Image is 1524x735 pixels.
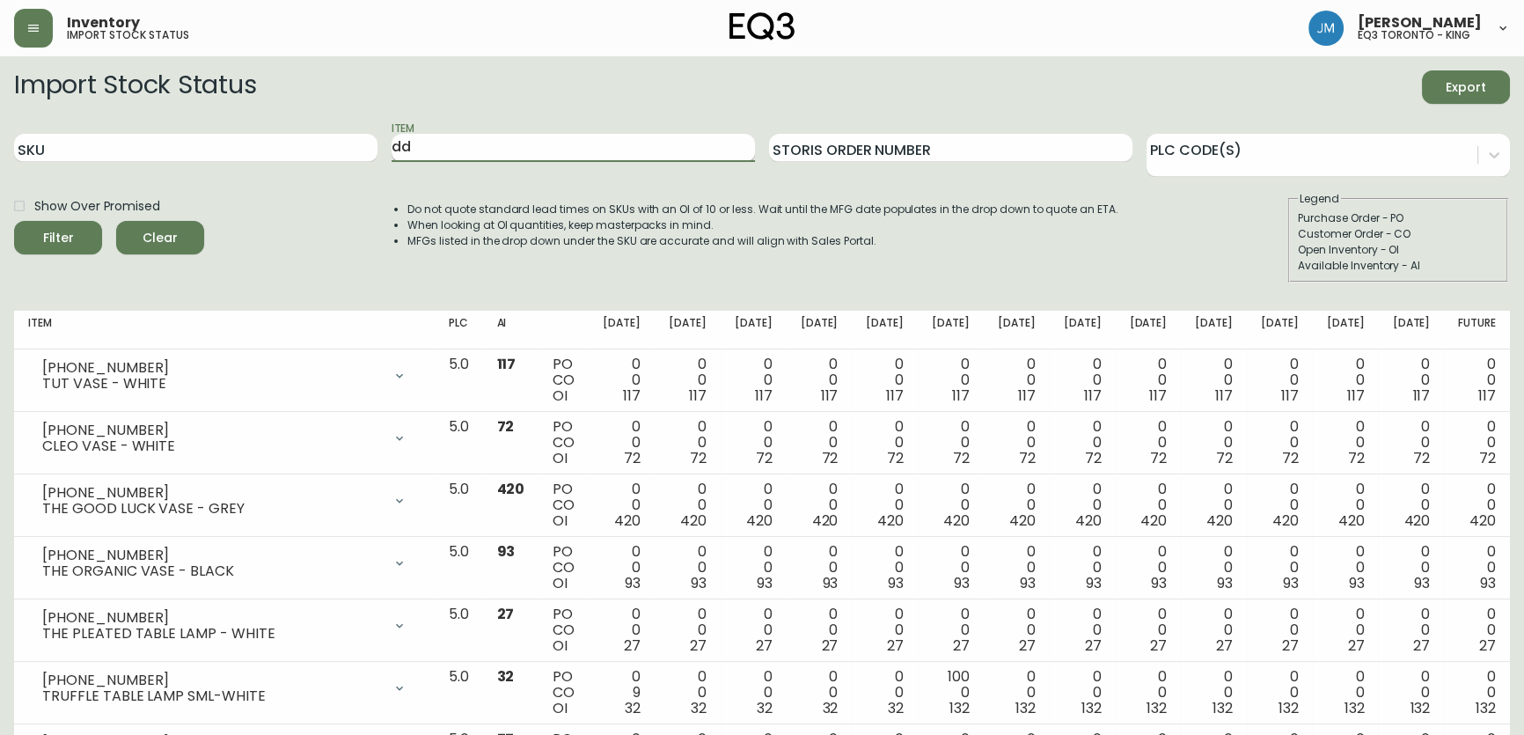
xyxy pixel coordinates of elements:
div: 0 0 [866,606,904,654]
th: [DATE] [1378,311,1444,349]
div: [PHONE_NUMBER]THE PLEATED TABLE LAMP - WHITE [28,606,421,645]
div: 0 0 [932,481,970,529]
span: 72 [756,448,773,468]
span: 72 [1413,448,1430,468]
div: 0 0 [1327,481,1365,529]
span: 93 [1217,573,1233,593]
span: 72 [1282,448,1299,468]
div: 0 0 [932,419,970,467]
div: 0 0 [735,606,773,654]
div: 0 0 [932,606,970,654]
span: 72 [1084,448,1101,468]
div: 0 0 [866,669,904,717]
div: 0 0 [866,419,904,467]
span: 132 [1476,698,1496,718]
span: 27 [887,636,904,656]
td: 5.0 [435,662,483,724]
div: [PHONE_NUMBER] [42,673,382,688]
span: 132 [1279,698,1299,718]
div: PO CO [553,419,575,467]
span: 32 [625,698,641,718]
span: 27 [1348,636,1365,656]
div: 0 0 [1261,419,1299,467]
div: 0 0 [1327,356,1365,404]
span: 72 [496,416,514,437]
span: 420 [1140,511,1167,531]
div: [PHONE_NUMBER] [42,360,382,376]
div: [PHONE_NUMBER] [42,423,382,438]
span: OI [553,448,568,468]
div: 0 0 [866,356,904,404]
span: 72 [887,448,904,468]
div: PO CO [553,481,575,529]
div: 0 0 [669,669,707,717]
th: [DATE] [984,311,1050,349]
span: 93 [496,541,515,562]
th: [DATE] [589,311,655,349]
span: 117 [1084,386,1102,406]
span: 72 [1348,448,1365,468]
div: 0 0 [801,481,839,529]
div: 0 0 [669,544,707,592]
span: 420 [1469,511,1496,531]
div: 0 0 [669,606,707,654]
span: 420 [680,511,707,531]
div: PO CO [553,606,575,654]
div: Open Inventory - OI [1298,242,1498,258]
div: 0 0 [1129,669,1167,717]
div: 0 0 [735,481,773,529]
div: 100 0 [932,669,970,717]
span: OI [553,636,568,656]
div: 0 0 [1392,544,1430,592]
div: 0 0 [1261,606,1299,654]
th: [DATE] [1050,311,1116,349]
div: 0 0 [998,544,1036,592]
th: [DATE] [1247,311,1313,349]
td: 5.0 [435,537,483,599]
div: 0 0 [1261,544,1299,592]
div: THE PLEATED TABLE LAMP - WHITE [42,626,382,642]
div: 0 0 [735,356,773,404]
span: 93 [1349,573,1365,593]
td: 5.0 [435,412,483,474]
div: 0 0 [1064,356,1102,404]
th: Item [14,311,435,349]
span: 27 [1019,636,1036,656]
div: 0 0 [1261,481,1299,529]
span: 93 [1283,573,1299,593]
span: 27 [1413,636,1430,656]
legend: Legend [1298,191,1341,207]
span: 27 [1150,636,1167,656]
div: 0 0 [801,669,839,717]
span: 117 [623,386,641,406]
span: 72 [1150,448,1167,468]
span: 117 [689,386,707,406]
div: 0 0 [1129,606,1167,654]
span: 27 [690,636,707,656]
div: 0 0 [801,419,839,467]
div: [PHONE_NUMBER]CLEO VASE - WHITE [28,419,421,458]
span: 420 [614,511,641,531]
div: 0 0 [1129,481,1167,529]
span: 132 [1344,698,1365,718]
span: 420 [746,511,773,531]
div: 0 0 [1392,356,1430,404]
span: OI [553,573,568,593]
div: [PHONE_NUMBER] [42,485,382,501]
span: 72 [1479,448,1496,468]
div: 0 0 [1458,544,1496,592]
span: OI [553,698,568,718]
div: 0 0 [1195,544,1233,592]
span: 117 [952,386,970,406]
span: 420 [811,511,838,531]
div: TRUFFLE TABLE LAMP SML-WHITE [42,688,382,704]
span: 72 [624,448,641,468]
span: 27 [756,636,773,656]
span: 132 [1147,698,1167,718]
span: 72 [1216,448,1233,468]
h5: eq3 toronto - king [1358,30,1470,40]
span: 117 [755,386,773,406]
h2: Import Stock Status [14,70,256,104]
div: 0 0 [932,544,970,592]
span: 72 [953,448,970,468]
